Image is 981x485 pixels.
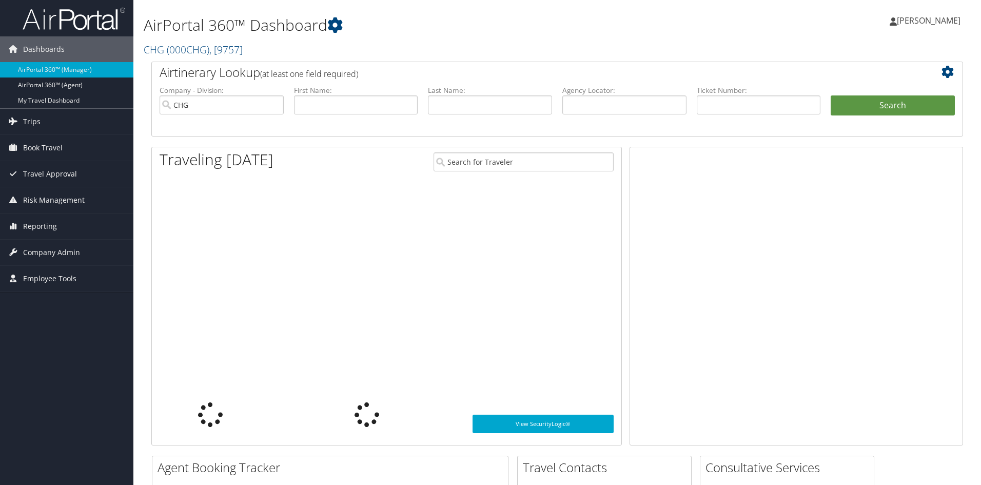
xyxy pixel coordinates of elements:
span: Travel Approval [23,161,77,187]
input: Search for Traveler [434,152,614,171]
h1: Traveling [DATE] [160,149,273,170]
a: [PERSON_NAME] [890,5,971,36]
span: , [ 9757 ] [209,43,243,56]
span: Company Admin [23,240,80,265]
span: Employee Tools [23,266,76,292]
img: airportal-logo.png [23,7,125,31]
label: Ticket Number: [697,85,821,95]
span: Risk Management [23,187,85,213]
h2: Airtinerary Lookup [160,64,887,81]
span: [PERSON_NAME] [897,15,960,26]
h2: Consultative Services [705,459,874,476]
button: Search [831,95,955,116]
label: First Name: [294,85,418,95]
label: Company - Division: [160,85,284,95]
span: ( 000CHG ) [167,43,209,56]
a: CHG [144,43,243,56]
label: Agency Locator: [562,85,686,95]
span: Trips [23,109,41,134]
span: Book Travel [23,135,63,161]
span: (at least one field required) [260,68,358,80]
span: Reporting [23,214,57,239]
h1: AirPortal 360™ Dashboard [144,14,695,36]
span: Dashboards [23,36,65,62]
h2: Travel Contacts [523,459,691,476]
label: Last Name: [428,85,552,95]
h2: Agent Booking Tracker [158,459,508,476]
a: View SecurityLogic® [473,415,614,433]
